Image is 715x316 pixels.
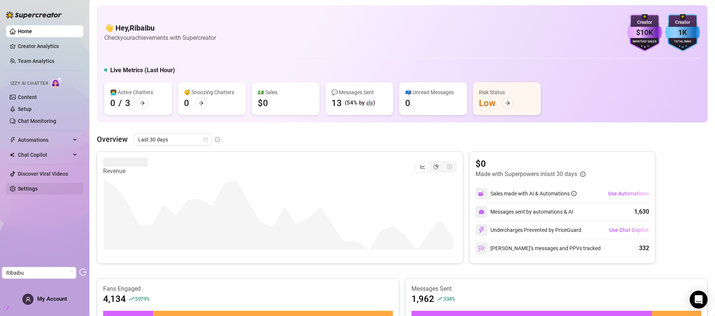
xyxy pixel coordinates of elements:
div: Sales made with AI & Automations [490,189,576,198]
img: AI Chatter [51,77,63,88]
div: (54% by 🤖) [345,99,375,108]
span: line-chart [420,164,425,169]
span: build [4,306,9,311]
div: Creator [627,19,662,26]
button: Use Automations [608,188,649,200]
span: rise [437,296,442,301]
span: Chat Copilot [18,149,71,161]
a: Settings [18,186,38,192]
article: 1,962 [411,293,434,305]
span: info-circle [580,172,585,177]
div: Messages sent by automations & AI [476,206,573,218]
span: dollar-circle [447,164,452,169]
div: 0 [110,97,115,109]
article: Fans Engaged [103,285,393,293]
span: user [25,297,31,302]
article: 4,134 [103,293,126,305]
a: Home [18,28,32,34]
div: 💬 Messages Sent [331,88,387,96]
div: Monthly Sales [627,39,662,44]
div: 0 [184,97,189,109]
div: 13 [331,97,342,109]
article: Messages Sent [411,285,701,293]
img: Chat Copilot [10,152,15,157]
article: Revenue [103,167,148,176]
span: info-circle [215,137,220,142]
img: svg%3e [478,190,485,197]
div: Creator [665,19,700,26]
div: [PERSON_NAME]’s messages and PPVs tracked [476,242,601,254]
a: Team Analytics [18,58,54,64]
div: Risk Status [479,88,535,96]
span: Use Chat Copilot [609,227,649,233]
span: Use Automations [608,191,649,197]
span: Ribaibu [6,267,72,278]
span: info-circle [571,191,576,196]
article: Check your achievements with Supercreator [104,33,216,42]
div: 👩‍💻 Active Chatters [110,88,166,96]
h4: 👋 Hey, Ribaibu [104,23,216,33]
span: Last 30 days [138,134,207,145]
span: arrow-right [505,100,510,106]
span: pie-chart [433,164,439,169]
div: 💵 Sales [258,88,314,96]
button: Use Chat Copilot [609,224,649,236]
div: 😴 Snoozing Chatters [184,88,240,96]
img: svg%3e [478,227,485,233]
a: Discover Viral Videos [18,171,68,177]
span: arrow-right [198,100,204,106]
span: loading [68,271,72,275]
div: 0 [405,97,410,109]
span: My Account [37,296,67,302]
article: $0 [476,158,585,170]
span: thunderbolt [10,137,16,143]
span: Automations [18,134,71,146]
div: 1,630 [634,207,649,216]
h5: Live Metrics (Last Hour) [110,66,175,75]
img: blue-badge-DgoSNQY1.svg [665,14,700,51]
article: Overview [97,134,128,145]
a: Chat Monitoring [18,118,56,124]
div: Open Intercom Messenger [690,291,708,309]
a: Setup [18,106,32,112]
div: 1K [665,27,700,38]
div: $0 [258,97,268,109]
div: Undercharges Prevented by PriceGuard [476,224,581,236]
div: 📪 Unread Messages [405,88,461,96]
span: calendar [203,137,208,142]
a: Content [18,94,37,100]
div: segmented control [415,161,457,173]
div: 332 [639,244,649,253]
div: Total Fans [665,39,700,44]
img: logo-BBDzfeDw.svg [6,11,62,19]
span: logout [79,268,87,276]
span: 5979 % [135,295,149,302]
div: 3 [125,97,130,109]
span: 334 % [443,295,455,302]
div: $10K [627,27,662,38]
span: Izzy AI Chatter [10,80,48,87]
a: Creator Analytics [18,40,77,52]
img: svg%3e [479,209,484,215]
span: arrow-right [140,100,145,106]
span: rise [129,296,134,301]
article: Made with Superpowers in last 30 days [476,170,577,179]
img: purple-badge-B9DA21FR.svg [627,14,662,51]
img: svg%3e [478,245,485,252]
